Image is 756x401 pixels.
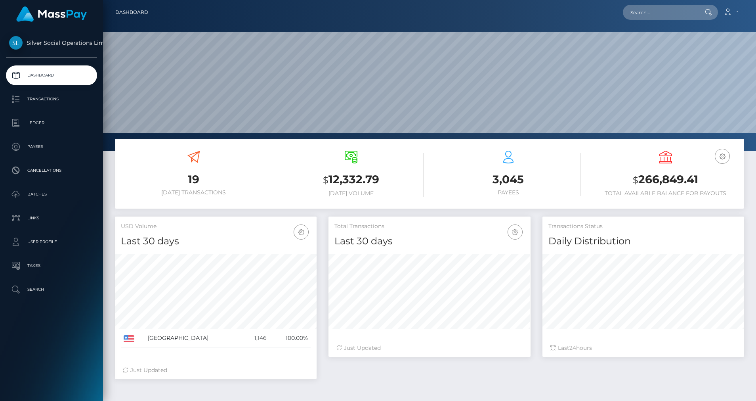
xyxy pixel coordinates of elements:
[9,165,94,177] p: Cancellations
[9,93,94,105] p: Transactions
[9,260,94,272] p: Taxes
[9,284,94,295] p: Search
[121,189,266,196] h6: [DATE] Transactions
[123,366,309,374] div: Just Updated
[6,256,97,276] a: Taxes
[9,188,94,200] p: Batches
[435,189,581,196] h6: Payees
[9,212,94,224] p: Links
[6,280,97,299] a: Search
[121,172,266,187] h3: 19
[569,344,576,351] span: 24
[9,36,23,50] img: Silver Social Operations Limited
[548,234,738,248] h4: Daily Distribution
[593,172,738,188] h3: 266,849.41
[9,117,94,129] p: Ledger
[6,184,97,204] a: Batches
[593,190,738,197] h6: Total Available Balance for Payouts
[623,5,697,20] input: Search...
[6,137,97,157] a: Payees
[278,190,424,197] h6: [DATE] Volume
[6,208,97,228] a: Links
[9,236,94,248] p: User Profile
[6,89,97,109] a: Transactions
[124,335,134,342] img: US.png
[121,234,311,248] h4: Last 30 days
[548,223,738,230] h5: Transactions Status
[550,344,736,352] div: Last hours
[9,141,94,153] p: Payees
[9,69,94,81] p: Dashboard
[323,175,328,186] small: $
[6,39,97,46] span: Silver Social Operations Limited
[6,65,97,85] a: Dashboard
[334,234,524,248] h4: Last 30 days
[145,329,243,347] td: [GEOGRAPHIC_DATA]
[336,344,522,352] div: Just Updated
[633,175,638,186] small: $
[334,223,524,230] h5: Total Transactions
[243,329,270,347] td: 1,146
[6,161,97,180] a: Cancellations
[121,223,311,230] h5: USD Volume
[6,113,97,133] a: Ledger
[6,232,97,252] a: User Profile
[278,172,424,188] h3: 12,332.79
[435,172,581,187] h3: 3,045
[269,329,311,347] td: 100.00%
[16,6,87,22] img: MassPay Logo
[115,4,148,21] a: Dashboard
